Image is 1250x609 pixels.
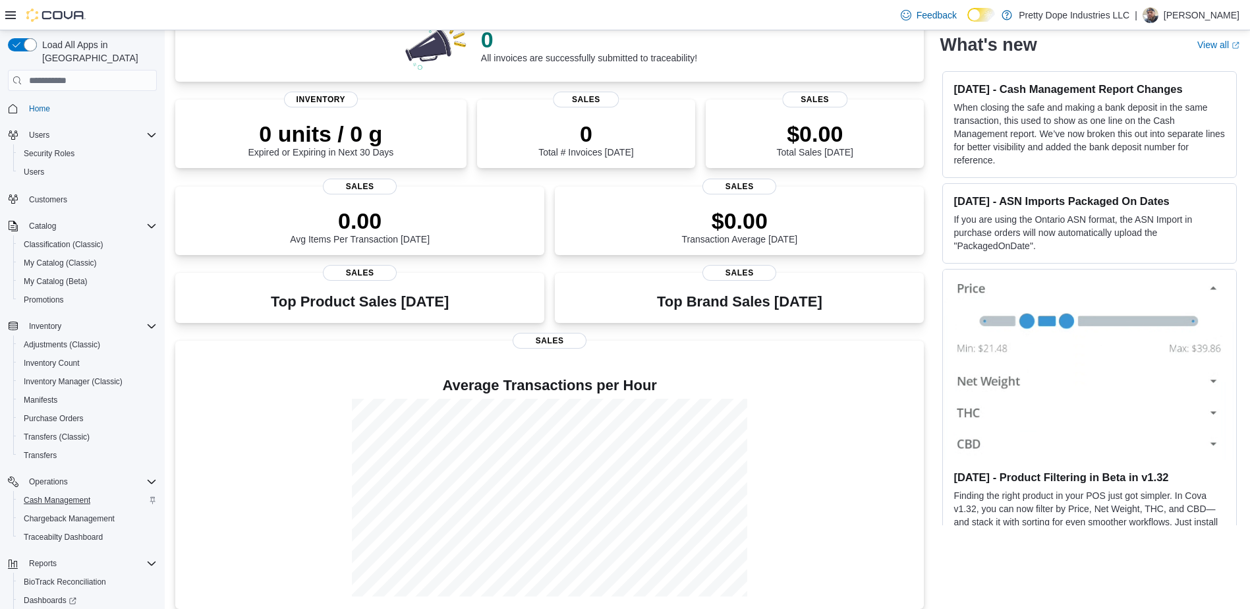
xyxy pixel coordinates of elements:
[13,528,162,546] button: Traceabilty Dashboard
[3,99,162,118] button: Home
[18,574,157,590] span: BioTrack Reconciliation
[24,101,55,117] a: Home
[18,355,157,371] span: Inventory Count
[18,337,105,353] a: Adjustments (Classic)
[24,595,76,606] span: Dashboards
[18,237,109,252] a: Classification (Classic)
[481,26,697,63] div: All invoices are successfully submitted to traceability!
[953,101,1226,167] p: When closing the safe and making a bank deposit in the same transaction, this used to show as one...
[1143,7,1158,23] div: Justin Jeffers
[1135,7,1137,23] p: |
[13,144,162,163] button: Security Roles
[13,254,162,272] button: My Catalog (Classic)
[24,167,44,177] span: Users
[24,495,90,506] span: Cash Management
[18,237,157,252] span: Classification (Classic)
[248,121,393,158] div: Expired or Expiring in Next 30 Days
[24,577,106,587] span: BioTrack Reconciliation
[24,432,90,442] span: Transfers (Classic)
[18,274,157,289] span: My Catalog (Beta)
[24,556,62,571] button: Reports
[24,258,97,268] span: My Catalog (Classic)
[290,208,430,234] p: 0.00
[18,292,157,308] span: Promotions
[24,318,67,334] button: Inventory
[18,574,111,590] a: BioTrack Reconciliation
[24,148,74,159] span: Security Roles
[323,179,397,194] span: Sales
[18,392,157,408] span: Manifests
[18,429,157,445] span: Transfers (Classic)
[271,294,449,310] h3: Top Product Sales [DATE]
[702,265,776,281] span: Sales
[29,321,61,332] span: Inventory
[248,121,393,147] p: 0 units / 0 g
[940,34,1037,55] h2: What's new
[513,333,586,349] span: Sales
[18,255,157,271] span: My Catalog (Classic)
[26,9,86,22] img: Cova
[24,474,157,490] span: Operations
[13,391,162,409] button: Manifests
[682,208,798,245] div: Transaction Average [DATE]
[29,558,57,569] span: Reports
[24,413,84,424] span: Purchase Orders
[1019,7,1129,23] p: Pretty Dope Industries LLC
[18,511,120,527] a: Chargeback Management
[24,532,103,542] span: Traceabilty Dashboard
[18,492,157,508] span: Cash Management
[18,355,85,371] a: Inventory Count
[29,130,49,140] span: Users
[24,474,73,490] button: Operations
[24,239,103,250] span: Classification (Classic)
[13,372,162,391] button: Inventory Manager (Classic)
[13,163,162,181] button: Users
[13,491,162,509] button: Cash Management
[186,378,913,393] h4: Average Transactions per Hour
[657,294,822,310] h3: Top Brand Sales [DATE]
[18,337,157,353] span: Adjustments (Classic)
[37,38,157,65] span: Load All Apps in [GEOGRAPHIC_DATA]
[18,164,157,180] span: Users
[18,146,157,161] span: Security Roles
[782,92,847,107] span: Sales
[24,376,123,387] span: Inventory Manager (Classic)
[917,9,957,22] span: Feedback
[24,276,88,287] span: My Catalog (Beta)
[24,127,157,143] span: Users
[323,265,397,281] span: Sales
[18,164,49,180] a: Users
[24,395,57,405] span: Manifests
[18,511,157,527] span: Chargeback Management
[18,292,69,308] a: Promotions
[29,221,56,231] span: Catalog
[682,208,798,234] p: $0.00
[3,126,162,144] button: Users
[24,339,100,350] span: Adjustments (Classic)
[953,489,1226,555] p: Finding the right product in your POS just got simpler. In Cova v1.32, you can now filter by Pric...
[24,318,157,334] span: Inventory
[29,477,68,487] span: Operations
[24,100,157,117] span: Home
[290,208,430,245] div: Avg Items Per Transaction [DATE]
[1197,40,1239,50] a: View allExternal link
[18,374,128,390] a: Inventory Manager (Classic)
[284,92,358,107] span: Inventory
[13,354,162,372] button: Inventory Count
[13,409,162,428] button: Purchase Orders
[895,2,962,28] a: Feedback
[18,593,157,608] span: Dashboards
[953,213,1226,252] p: If you are using the Ontario ASN format, the ASN Import in purchase orders will now automatically...
[3,217,162,235] button: Catalog
[24,190,157,207] span: Customers
[29,194,67,205] span: Customers
[24,556,157,571] span: Reports
[24,295,64,305] span: Promotions
[13,291,162,309] button: Promotions
[24,513,115,524] span: Chargeback Management
[13,335,162,354] button: Adjustments (Classic)
[967,8,995,22] input: Dark Mode
[13,235,162,254] button: Classification (Classic)
[18,529,108,545] a: Traceabilty Dashboard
